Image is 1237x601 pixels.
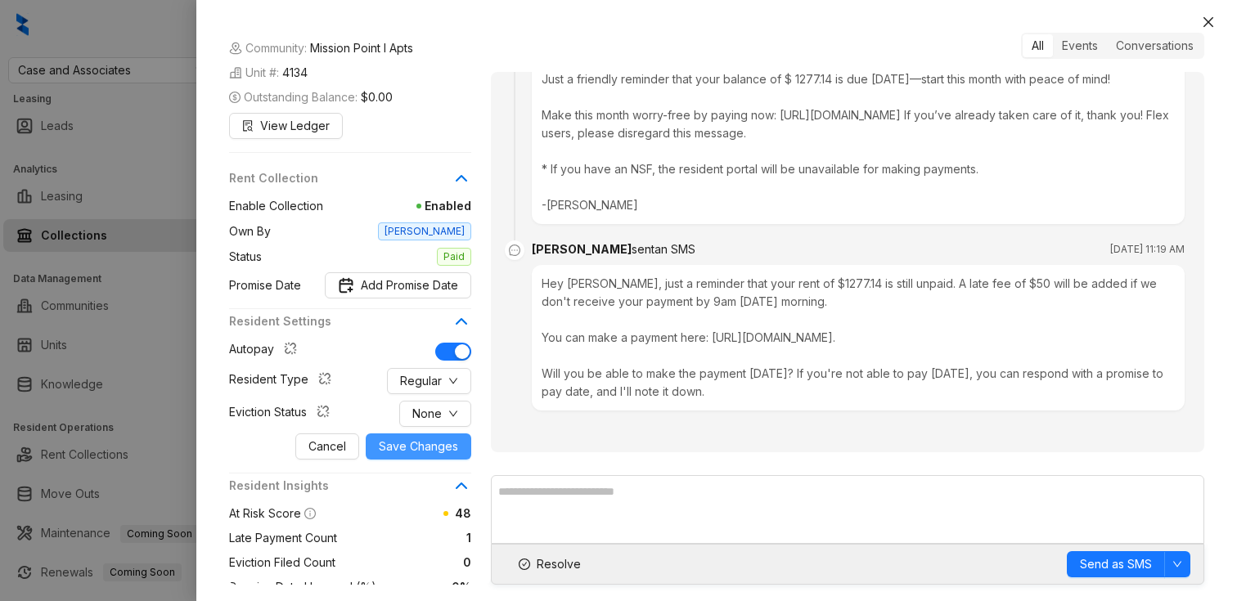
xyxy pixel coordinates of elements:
[1053,34,1107,57] div: Events
[229,169,452,187] span: Rent Collection
[229,64,308,82] span: Unit #:
[229,276,301,294] span: Promise Date
[282,64,308,82] span: 4134
[632,242,695,256] span: sent an SMS
[532,240,695,258] div: [PERSON_NAME]
[532,25,1185,224] div: Hello, [PERSON_NAME], this is [PERSON_NAME] from [GEOGRAPHIC_DATA] I Apts 🏡✨ Just a friendly remi...
[325,272,471,298] button: Promise DateAdd Promise Date
[295,433,359,460] button: Cancel
[335,554,471,572] span: 0
[310,39,413,57] span: Mission Point I Apts
[229,169,471,197] div: Rent Collection
[361,276,458,294] span: Add Promise Date
[229,477,471,505] div: Resident Insights
[229,42,242,55] img: building-icon
[229,340,304,361] div: Autopay
[304,508,316,519] span: info-circle
[455,506,471,520] span: 48
[242,120,254,132] span: file-search
[229,403,336,424] div: Eviction Status
[229,222,271,240] span: Own By
[229,39,413,57] span: Community:
[1067,551,1165,577] button: Send as SMS
[229,197,323,215] span: Enable Collection
[323,197,471,215] span: Enabled
[1023,34,1053,57] div: All
[1080,555,1152,573] span: Send as SMS
[1199,12,1218,32] button: Close
[532,265,1185,410] div: Hey [PERSON_NAME], just a reminder that your rent of $1277.14 is still unpaid. A late fee of $50 ...
[366,433,471,460] button: Save Changes
[387,368,471,394] button: Regulardown
[1107,34,1203,57] div: Conversations
[229,66,242,79] img: building-icon
[1021,33,1204,59] div: segmented control
[229,529,337,547] span: Late Payment Count
[337,529,471,547] span: 1
[229,370,338,392] div: Resident Type
[519,558,530,570] span: check-circle
[229,312,471,340] div: Resident Settings
[505,551,595,577] button: Resolve
[229,113,343,139] button: View Ledger
[1202,16,1215,29] span: close
[1172,559,1182,569] span: down
[505,240,524,260] span: message
[229,92,241,103] span: dollar
[1110,241,1185,258] span: [DATE] 11:19 AM
[400,372,442,390] span: Regular
[308,437,346,455] span: Cancel
[338,277,354,294] img: Promise Date
[437,248,471,266] span: Paid
[376,578,471,596] span: 0%
[361,88,393,106] span: $0.00
[229,578,376,596] span: Promise Date Honored (%)
[448,376,458,386] span: down
[229,88,393,106] span: Outstanding Balance:
[260,117,330,135] span: View Ledger
[412,405,442,423] span: None
[229,554,335,572] span: Eviction Filed Count
[537,555,581,573] span: Resolve
[399,401,471,427] button: Nonedown
[229,506,301,520] span: At Risk Score
[448,409,458,419] span: down
[229,312,452,330] span: Resident Settings
[229,477,452,495] span: Resident Insights
[378,222,471,240] span: [PERSON_NAME]
[229,248,262,266] span: Status
[379,437,458,455] span: Save Changes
